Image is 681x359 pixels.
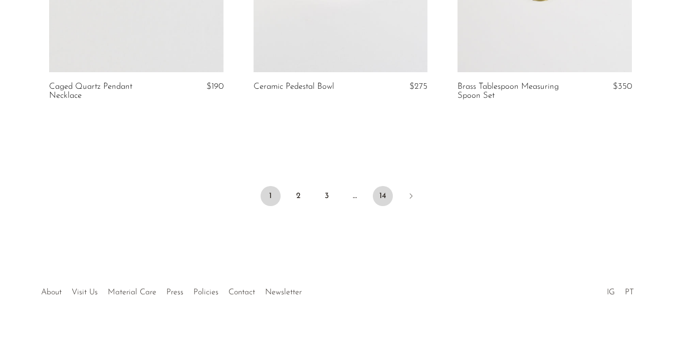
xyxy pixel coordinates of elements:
a: Press [166,288,183,296]
a: Visit Us [72,288,98,296]
ul: Quick links [36,280,307,299]
span: $190 [206,82,223,91]
span: 1 [261,186,281,206]
span: $350 [613,82,632,91]
a: Caged Quartz Pendant Necklace [49,82,165,101]
span: … [345,186,365,206]
a: Ceramic Pedestal Bowl [254,82,334,91]
a: Next [401,186,421,208]
a: About [41,288,62,296]
a: 14 [373,186,393,206]
a: Contact [229,288,255,296]
a: Policies [193,288,218,296]
a: 3 [317,186,337,206]
span: $275 [409,82,427,91]
a: Brass Tablespoon Measuring Spoon Set [458,82,573,101]
a: 2 [289,186,309,206]
ul: Social Medias [602,280,639,299]
a: IG [607,288,615,296]
a: Material Care [108,288,156,296]
a: PT [625,288,634,296]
